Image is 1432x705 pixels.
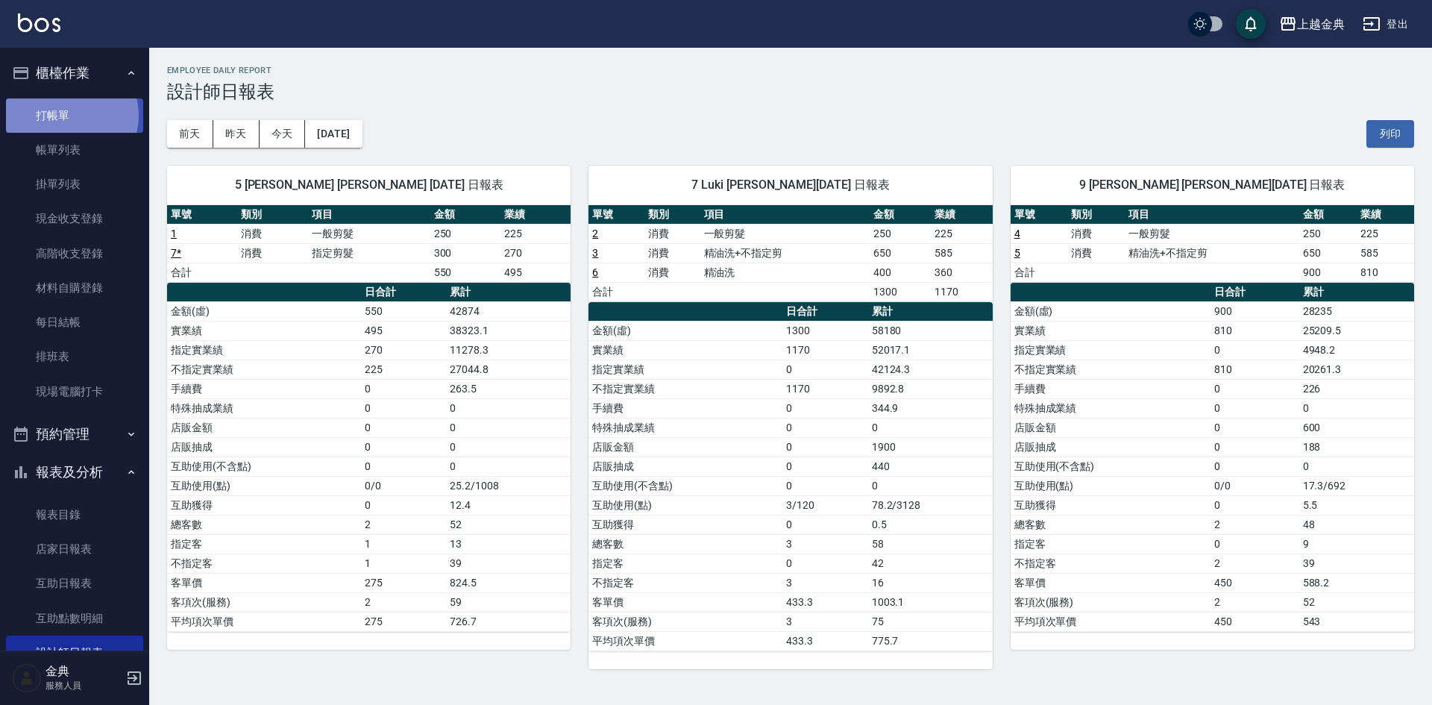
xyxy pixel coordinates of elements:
[500,263,571,282] td: 495
[167,301,361,321] td: 金額(虛)
[6,167,143,201] a: 掛單列表
[237,224,307,243] td: 消費
[931,263,992,282] td: 360
[1210,379,1298,398] td: 0
[1210,573,1298,592] td: 450
[1297,15,1345,34] div: 上越金典
[592,247,598,259] a: 3
[308,243,430,263] td: 指定剪髮
[588,457,782,476] td: 店販抽成
[167,573,361,592] td: 客單價
[1299,283,1414,302] th: 累計
[1011,515,1210,534] td: 總客數
[782,360,868,379] td: 0
[45,679,122,692] p: 服務人員
[500,205,571,225] th: 業績
[446,592,571,612] td: 59
[1125,243,1299,263] td: 精油洗+不指定剪
[1210,515,1298,534] td: 2
[1011,398,1210,418] td: 特殊抽成業績
[6,236,143,271] a: 高階收支登錄
[167,283,571,632] table: a dense table
[782,554,868,573] td: 0
[446,534,571,554] td: 13
[1299,554,1414,573] td: 39
[1011,205,1414,283] table: a dense table
[1011,554,1210,573] td: 不指定客
[6,415,143,454] button: 預約管理
[1125,224,1299,243] td: 一般剪髮
[782,437,868,457] td: 0
[1011,457,1210,476] td: 互助使用(不含點)
[361,457,447,476] td: 0
[1210,340,1298,360] td: 0
[700,263,870,282] td: 精油洗
[6,271,143,305] a: 材料自購登錄
[167,205,571,283] table: a dense table
[1011,283,1414,632] table: a dense table
[446,418,571,437] td: 0
[237,243,307,263] td: 消費
[446,360,571,379] td: 27044.8
[446,573,571,592] td: 824.5
[1299,321,1414,340] td: 25209.5
[700,205,870,225] th: 項目
[167,515,361,534] td: 總客數
[588,282,644,301] td: 合計
[1357,205,1414,225] th: 業績
[430,205,500,225] th: 金額
[782,612,868,631] td: 3
[1011,205,1068,225] th: 單號
[1210,360,1298,379] td: 810
[782,398,868,418] td: 0
[446,476,571,495] td: 25.2/1008
[305,120,362,148] button: [DATE]
[1210,321,1298,340] td: 810
[167,321,361,340] td: 實業績
[430,224,500,243] td: 250
[500,243,571,263] td: 270
[782,573,868,592] td: 3
[1299,612,1414,631] td: 543
[6,98,143,133] a: 打帳單
[361,534,447,554] td: 1
[446,301,571,321] td: 42874
[1210,534,1298,554] td: 0
[361,515,447,534] td: 2
[361,573,447,592] td: 275
[1299,573,1414,592] td: 588.2
[931,205,992,225] th: 業績
[588,476,782,495] td: 互助使用(不含點)
[1210,301,1298,321] td: 900
[588,205,992,302] table: a dense table
[868,612,993,631] td: 75
[868,534,993,554] td: 58
[6,305,143,339] a: 每日結帳
[1067,243,1125,263] td: 消費
[361,321,447,340] td: 495
[167,476,361,495] td: 互助使用(點)
[1029,178,1396,192] span: 9 [PERSON_NAME] [PERSON_NAME][DATE] 日報表
[644,243,700,263] td: 消費
[167,457,361,476] td: 互助使用(不含點)
[588,592,782,612] td: 客單價
[868,592,993,612] td: 1003.1
[1357,224,1414,243] td: 225
[931,243,992,263] td: 585
[1299,398,1414,418] td: 0
[167,592,361,612] td: 客項次(服務)
[167,81,1414,102] h3: 設計師日報表
[588,437,782,457] td: 店販金額
[868,495,993,515] td: 78.2/3128
[1011,379,1210,398] td: 手續費
[361,283,447,302] th: 日合計
[361,437,447,457] td: 0
[1299,301,1414,321] td: 28235
[1014,228,1020,239] a: 4
[446,283,571,302] th: 累計
[361,612,447,631] td: 275
[12,663,42,693] img: Person
[361,398,447,418] td: 0
[1125,205,1299,225] th: 項目
[1299,534,1414,554] td: 9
